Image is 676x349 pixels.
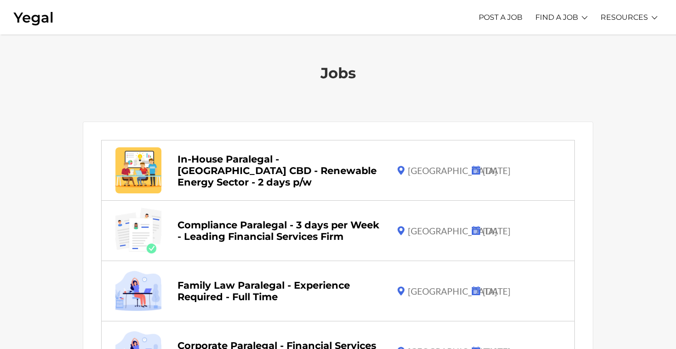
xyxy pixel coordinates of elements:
[408,285,497,297] p: [GEOGRAPHIC_DATA]
[471,286,481,296] img: icons-calendar.png
[115,208,161,254] img: undraw_hiring_cyhs.png
[178,219,379,242] a: Compliance Paralegal - 3 days per Week - Leading Financial Services Firm
[396,226,406,235] img: icons-locations.png
[471,226,481,235] img: icons-calendar.png
[115,268,161,314] img: hiring_stress_paralegal-removebg-preview.png
[483,225,510,237] div: [DATE]
[479,5,522,30] a: POST A JOB
[408,165,497,176] p: [GEOGRAPHIC_DATA]
[178,279,350,302] a: Family Law Paralegal - Experience Required - Full Time
[483,285,510,297] div: [DATE]
[396,286,406,296] img: icons-locations.png
[396,166,406,175] img: icons-locations.png
[483,165,510,176] div: [DATE]
[115,147,161,193] img: legal-contract-manager.jpg
[535,5,578,30] a: FIND A JOB
[471,166,481,175] img: icons-calendar.png
[178,153,377,188] a: In-House Paralegal - [GEOGRAPHIC_DATA] CBD - Renewable Energy Sector - 2 days p/w
[408,225,497,237] p: [GEOGRAPHIC_DATA]
[601,5,648,30] a: RESOURCES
